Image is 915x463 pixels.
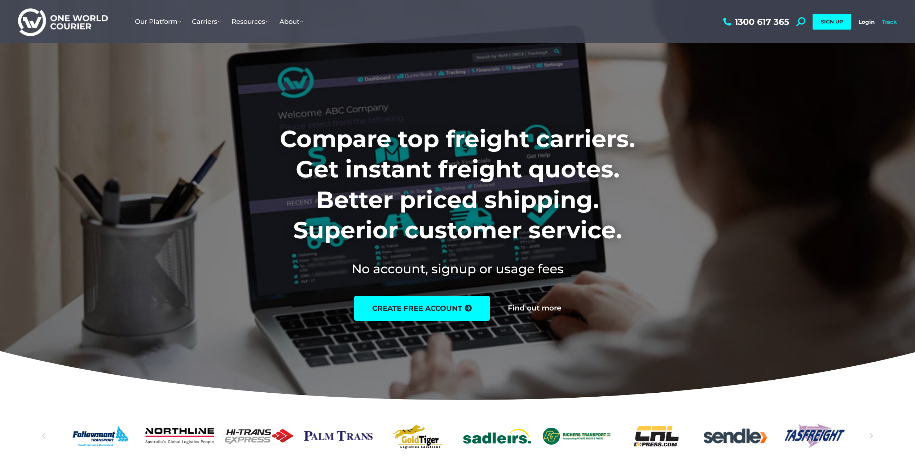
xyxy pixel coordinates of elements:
[354,296,490,321] a: create free account
[383,423,452,449] a: gb
[858,18,875,25] a: Login
[508,304,561,312] a: Find out more
[18,7,108,36] img: One World Courier
[129,10,186,33] a: Our Platform
[135,18,181,26] span: Our Platform
[813,14,851,30] a: SIGN UP
[280,18,303,26] span: About
[186,10,226,33] a: Carriers
[145,423,214,449] div: 11 / 25
[304,423,373,449] div: 13 / 25
[882,18,897,25] a: Track
[225,423,293,449] div: 12 / 25
[542,423,611,449] a: Richers-Transport-logo2
[701,423,770,449] a: Sendle logo
[383,423,452,449] div: 14 / 25
[232,124,683,246] h1: Compare top freight carriers. Get instant freight quotes. Better priced shipping. Superior custom...
[821,18,843,25] span: SIGN UP
[780,423,849,449] div: 19 / 25
[145,423,214,449] a: Northline logo
[225,423,293,449] a: Hi-Trans_logo
[542,423,611,449] div: 16 / 25
[622,423,690,449] div: 17 / 25
[780,423,849,449] a: Tas Freight logo a one world courier partner in freight solutions
[463,423,532,449] a: Sadleirs_logo_green
[622,423,690,449] a: CRL Express Logo
[226,10,274,33] a: Resources
[274,10,308,33] a: About
[463,423,532,449] div: 15 / 25
[232,18,269,26] span: Resources
[721,17,789,26] a: 1300 617 365
[304,423,373,449] a: Palm-Trans-logo_x2-1
[701,423,770,449] div: 18 / 25
[66,423,135,449] div: 10 / 25
[66,423,135,449] a: Followmont transoirt web logo
[66,423,849,449] div: Slides
[232,260,683,278] h2: No account, signup or usage fees
[192,18,221,26] span: Carriers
